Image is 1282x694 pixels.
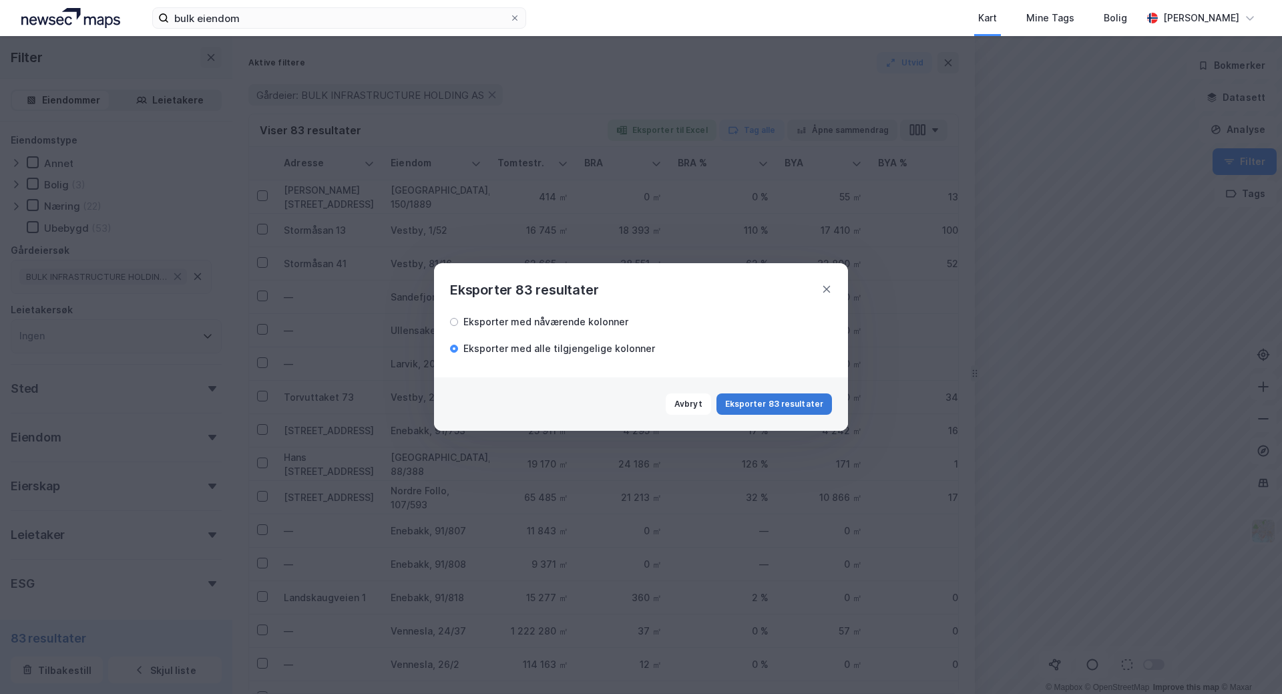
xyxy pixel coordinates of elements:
[666,393,711,415] button: Avbryt
[1104,10,1127,26] div: Bolig
[450,279,598,301] div: Eksporter 83 resultater
[716,393,832,415] button: Eksporter 83 resultater
[1163,10,1239,26] div: [PERSON_NAME]
[21,8,120,28] img: logo.a4113a55bc3d86da70a041830d287a7e.svg
[463,314,628,330] div: Eksporter med nåværende kolonner
[1026,10,1074,26] div: Mine Tags
[169,8,509,28] input: Søk på adresse, matrikkel, gårdeiere, leietakere eller personer
[463,341,655,357] div: Eksporter med alle tilgjengelige kolonner
[978,10,997,26] div: Kart
[1215,630,1282,694] iframe: Chat Widget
